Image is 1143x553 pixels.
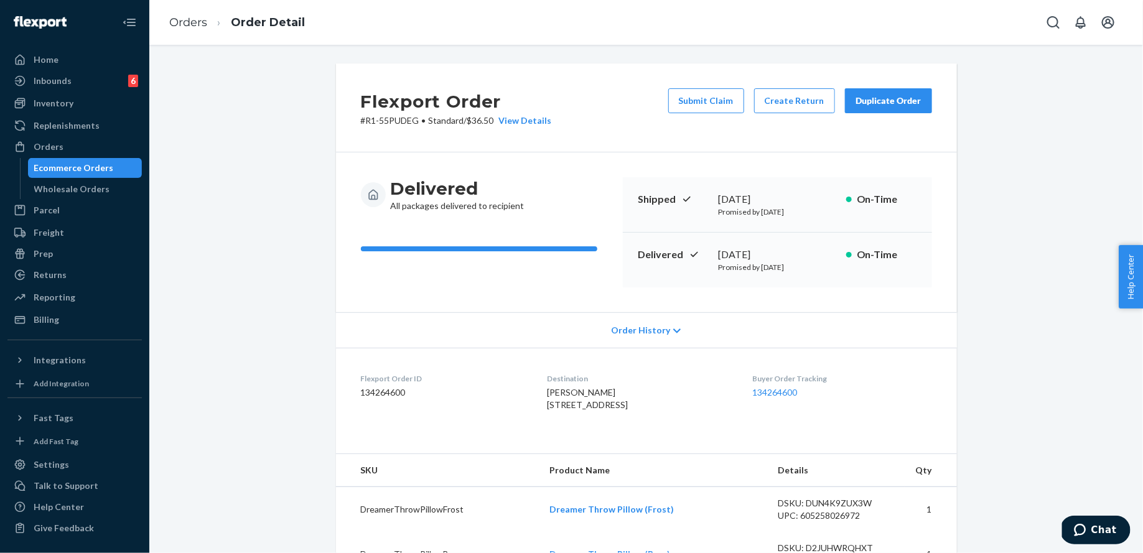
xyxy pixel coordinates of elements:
a: Billing [7,310,142,330]
a: Settings [7,455,142,475]
a: Add Integration [7,375,142,393]
div: Billing [34,314,59,326]
button: Fast Tags [7,408,142,428]
div: Inbounds [34,75,72,87]
div: Returns [34,269,67,281]
button: Talk to Support [7,476,142,496]
p: Delivered [638,248,709,262]
th: SKU [336,454,540,487]
button: Open notifications [1068,10,1093,35]
div: Ecommerce Orders [34,162,114,174]
a: Freight [7,223,142,243]
a: Add Fast Tag [7,433,142,450]
span: [PERSON_NAME] [STREET_ADDRESS] [547,387,628,410]
p: Promised by [DATE] [719,207,836,217]
button: Duplicate Order [845,88,932,113]
a: Replenishments [7,116,142,136]
div: Talk to Support [34,480,98,492]
div: [DATE] [719,192,836,207]
iframe: Opens a widget where you can chat to one of our agents [1062,516,1131,547]
a: Help Center [7,497,142,517]
a: Prep [7,244,142,264]
div: DSKU: DUN4K9ZUX3W [778,497,895,509]
th: Qty [905,454,956,487]
img: Flexport logo [14,16,67,29]
p: Shipped [638,192,709,207]
a: Wholesale Orders [28,179,142,199]
button: Open account menu [1096,10,1121,35]
ol: breadcrumbs [159,4,315,41]
td: DreamerThrowPillowFrost [336,487,540,532]
button: Give Feedback [7,518,142,538]
a: Inventory [7,93,142,113]
button: Help Center [1119,245,1143,309]
button: Create Return [754,88,835,113]
div: Inventory [34,97,73,109]
a: Home [7,50,142,70]
a: Inbounds6 [7,71,142,91]
div: Freight [34,226,64,239]
button: View Details [494,114,552,127]
div: Fast Tags [34,412,73,424]
span: Order History [611,324,670,337]
p: # R1-55PUDEG / $36.50 [361,114,552,127]
dt: Flexport Order ID [361,373,527,384]
div: Parcel [34,204,60,216]
a: Order Detail [231,16,305,29]
a: Dreamer Throw Pillow (Frost) [549,504,674,514]
div: Give Feedback [34,522,94,534]
a: Reporting [7,287,142,307]
div: Wholesale Orders [34,183,110,195]
dt: Buyer Order Tracking [752,373,931,384]
div: Reporting [34,291,75,304]
p: On-Time [857,192,917,207]
a: Orders [169,16,207,29]
button: Integrations [7,350,142,370]
button: Close Navigation [117,10,142,35]
td: 1 [905,487,956,532]
div: Replenishments [34,119,100,132]
div: UPC: 605258026972 [778,509,895,522]
h3: Delivered [391,177,525,200]
dd: 134264600 [361,386,527,399]
p: On-Time [857,248,917,262]
div: Add Integration [34,378,89,389]
button: Submit Claim [668,88,744,113]
a: 134264600 [752,387,797,397]
div: Duplicate Order [856,95,921,107]
div: [DATE] [719,248,836,262]
div: Integrations [34,354,86,366]
span: • [422,115,426,126]
div: 6 [128,75,138,87]
div: Settings [34,458,69,471]
h2: Flexport Order [361,88,552,114]
div: All packages delivered to recipient [391,177,525,212]
div: Prep [34,248,53,260]
a: Parcel [7,200,142,220]
div: Help Center [34,501,84,513]
p: Promised by [DATE] [719,262,836,272]
div: Add Fast Tag [34,436,78,447]
button: Open Search Box [1041,10,1066,35]
a: Ecommerce Orders [28,158,142,178]
dt: Destination [547,373,732,384]
th: Product Name [539,454,768,487]
div: Home [34,53,58,66]
a: Orders [7,137,142,157]
th: Details [768,454,905,487]
a: Returns [7,265,142,285]
span: Standard [429,115,464,126]
div: Orders [34,141,63,153]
